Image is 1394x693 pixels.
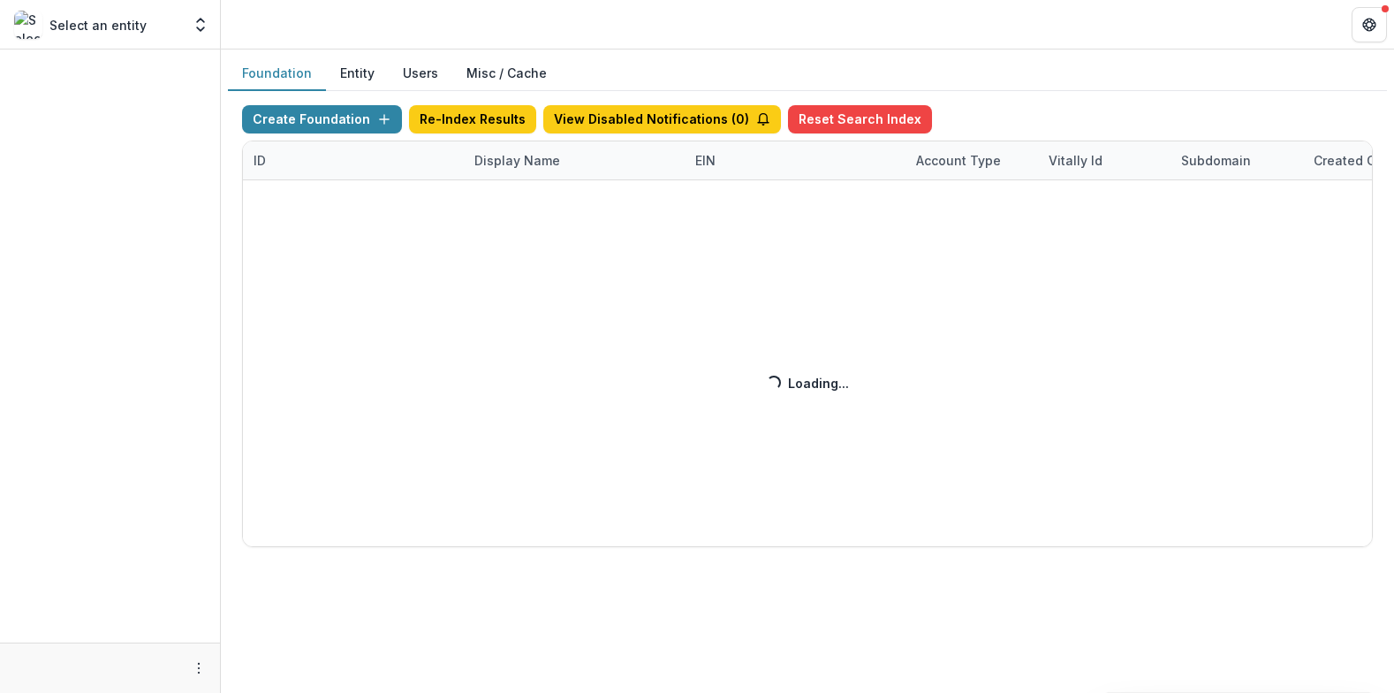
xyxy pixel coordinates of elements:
button: Misc / Cache [452,57,561,91]
button: More [188,658,209,679]
img: Select an entity [14,11,42,39]
p: Select an entity [49,16,147,34]
button: Get Help [1352,7,1387,42]
button: Entity [326,57,389,91]
button: Foundation [228,57,326,91]
button: Users [389,57,452,91]
button: Open entity switcher [188,7,213,42]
